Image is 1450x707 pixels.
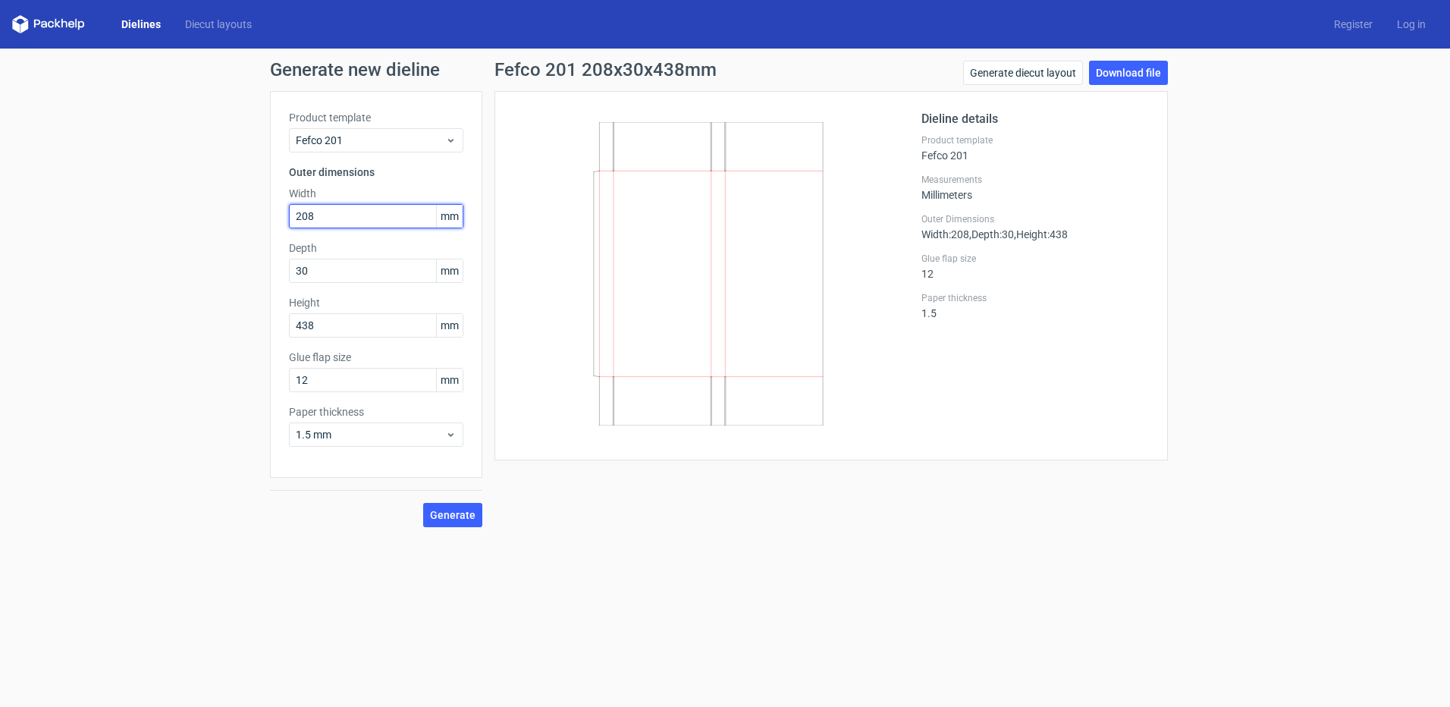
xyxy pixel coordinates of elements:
span: mm [436,205,463,228]
label: Glue flap size [921,253,1149,265]
h2: Dieline details [921,110,1149,128]
span: mm [436,369,463,391]
div: 12 [921,253,1149,280]
span: 1.5 mm [296,427,445,442]
a: Generate diecut layout [963,61,1083,85]
div: Millimeters [921,174,1149,201]
h1: Fefco 201 208x30x438mm [494,61,717,79]
div: 1.5 [921,292,1149,319]
div: Fefco 201 [921,134,1149,162]
span: Width : 208 [921,228,969,240]
label: Product template [289,110,463,125]
button: Generate [423,503,482,527]
label: Paper thickness [921,292,1149,304]
label: Outer Dimensions [921,213,1149,225]
a: Diecut layouts [173,17,264,32]
label: Width [289,186,463,201]
span: Fefco 201 [296,133,445,148]
h1: Generate new dieline [270,61,1180,79]
span: , Depth : 30 [969,228,1014,240]
label: Glue flap size [289,350,463,365]
span: mm [436,259,463,282]
span: mm [436,314,463,337]
a: Log in [1385,17,1438,32]
a: Register [1322,17,1385,32]
span: , Height : 438 [1014,228,1068,240]
h3: Outer dimensions [289,165,463,180]
label: Product template [921,134,1149,146]
span: Generate [430,510,475,520]
a: Dielines [109,17,173,32]
label: Depth [289,240,463,256]
a: Download file [1089,61,1168,85]
label: Paper thickness [289,404,463,419]
label: Measurements [921,174,1149,186]
label: Height [289,295,463,310]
